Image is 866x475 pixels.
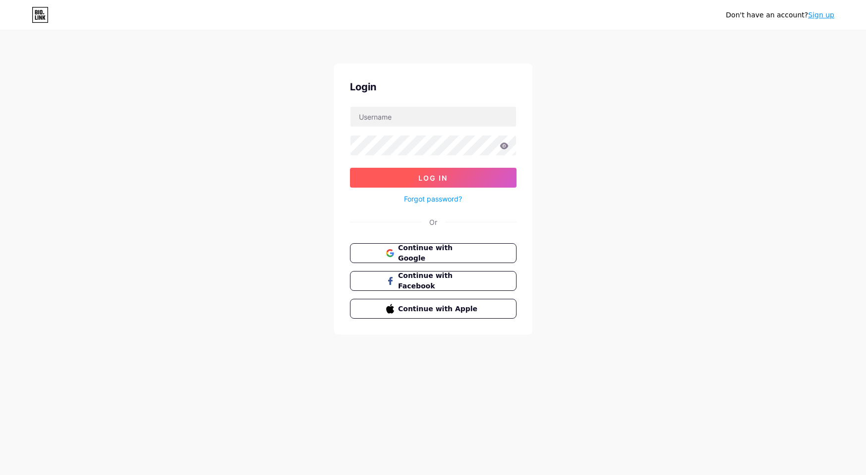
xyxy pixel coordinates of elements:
[808,11,834,19] a: Sign up
[350,299,517,319] button: Continue with Apple
[726,10,834,20] div: Don't have an account?
[429,217,437,227] div: Or
[404,194,462,204] a: Forgot password?
[398,304,480,314] span: Continue with Apple
[350,243,517,263] button: Continue with Google
[350,79,517,94] div: Login
[350,107,516,127] input: Username
[398,271,480,291] span: Continue with Facebook
[350,271,517,291] button: Continue with Facebook
[350,168,517,188] button: Log In
[398,243,480,264] span: Continue with Google
[418,174,448,182] span: Log In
